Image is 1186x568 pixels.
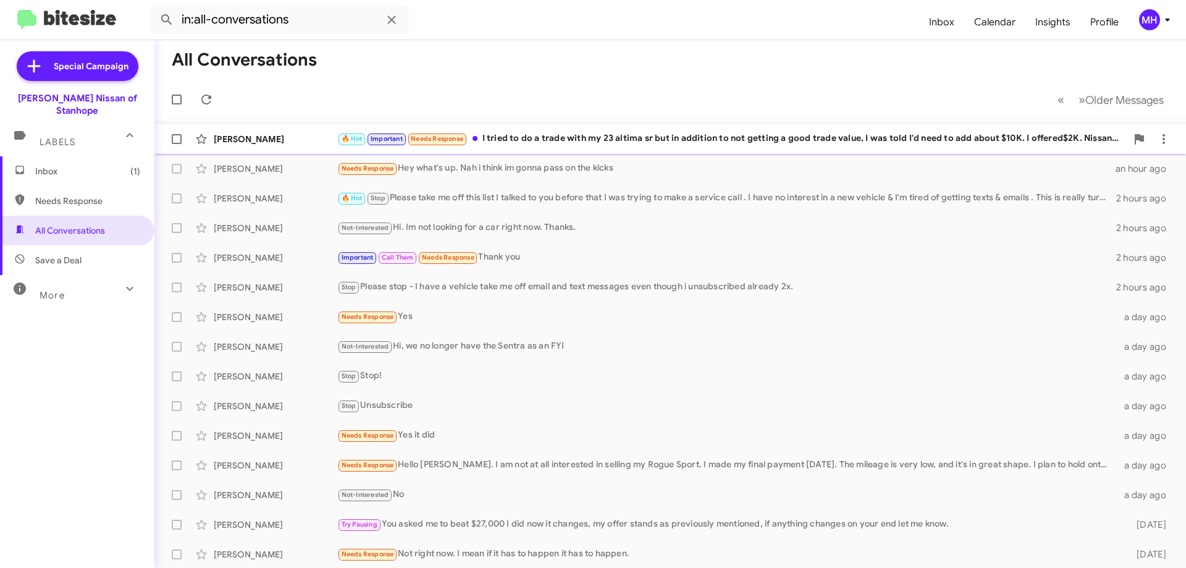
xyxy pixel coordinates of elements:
div: [DATE] [1117,548,1176,561]
a: Calendar [964,4,1025,40]
span: Special Campaign [54,60,128,72]
div: Hi, we no longer have the Sentra as an FYI [337,339,1117,354]
div: Thank you [337,250,1116,265]
div: a day ago [1117,370,1176,383]
span: Try Pausing [342,520,377,528]
div: Stop! [337,369,1117,383]
span: « [1058,92,1064,108]
div: You asked me to beat $27,000 I did now it changes, my offer stands as previously mentioned, if an... [337,517,1117,532]
div: a day ago [1117,459,1176,472]
span: Inbox [35,165,140,177]
span: Not-Interested [342,342,389,350]
span: Needs Response [35,195,140,207]
div: [PERSON_NAME] [214,133,337,145]
span: Stop [342,372,356,380]
div: Unsubscribe [337,399,1117,413]
span: Older Messages [1085,93,1164,107]
span: Save a Deal [35,254,82,266]
a: Special Campaign [17,51,138,81]
div: [PERSON_NAME] [214,222,337,234]
div: [PERSON_NAME] [214,281,337,294]
div: Please take me off this list I talked to you before that I was trying to make a service call . I ... [337,191,1116,205]
span: Stop [342,283,356,291]
div: [PERSON_NAME] [214,459,337,472]
span: Important [342,253,374,261]
span: Stop [342,402,356,410]
div: Hi. Im not looking for a car right now. Thanks. [337,221,1116,235]
div: 2 hours ago [1116,192,1176,205]
span: Call Them [382,253,414,261]
span: Needs Response [411,135,463,143]
a: Profile [1080,4,1129,40]
div: a day ago [1117,430,1176,442]
span: Important [371,135,403,143]
button: Previous [1050,87,1072,112]
div: [PERSON_NAME] [214,519,337,531]
span: Needs Response [342,164,394,172]
div: I tried to do a trade with my 23 altima sr but in addition to not getting a good trade value, I w... [337,132,1127,146]
span: More [40,290,65,301]
div: [PERSON_NAME] [214,341,337,353]
span: Needs Response [342,431,394,439]
div: MH [1139,9,1160,30]
div: [PERSON_NAME] [214,163,337,175]
div: Please stop - I have a vehicle take me off email and text messages even though i unsubscribed alr... [337,280,1116,294]
div: a day ago [1117,489,1176,501]
div: Yes [337,310,1117,324]
span: Needs Response [342,313,394,321]
input: Search [149,5,409,35]
div: 2 hours ago [1116,222,1176,234]
span: (1) [130,165,140,177]
span: Needs Response [342,461,394,469]
a: Inbox [919,4,964,40]
span: Needs Response [342,550,394,558]
div: [PERSON_NAME] [214,311,337,323]
div: Not right now. I mean if it has to happen it has to happen. [337,547,1117,561]
span: » [1079,92,1085,108]
div: [PERSON_NAME] [214,370,337,383]
span: 🔥 Hot [342,194,363,202]
span: Stop [371,194,385,202]
h1: All Conversations [172,50,317,70]
div: [PERSON_NAME] [214,192,337,205]
div: Yes it did [337,428,1117,443]
div: a day ago [1117,311,1176,323]
div: 2 hours ago [1116,252,1176,264]
span: Labels [40,137,75,148]
div: 2 hours ago [1116,281,1176,294]
div: [PERSON_NAME] [214,430,337,442]
span: Not-Interested [342,491,389,499]
div: a day ago [1117,400,1176,412]
button: Next [1071,87,1171,112]
div: an hour ago [1116,163,1176,175]
nav: Page navigation example [1051,87,1171,112]
span: 🔥 Hot [342,135,363,143]
span: Needs Response [422,253,474,261]
button: MH [1129,9,1172,30]
div: [PERSON_NAME] [214,252,337,264]
div: Hey what's up. Nah i think im gonna pass on the kicks [337,161,1116,176]
span: All Conversations [35,224,105,237]
div: [PERSON_NAME] [214,400,337,412]
div: Hello [PERSON_NAME]. I am not at all interested in selling my Rogue Sport. I made my final paymen... [337,458,1117,472]
div: [PERSON_NAME] [214,489,337,501]
a: Insights [1025,4,1080,40]
span: Not-Interested [342,224,389,232]
div: a day ago [1117,341,1176,353]
div: No [337,488,1117,502]
div: [DATE] [1117,519,1176,531]
div: [PERSON_NAME] [214,548,337,561]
